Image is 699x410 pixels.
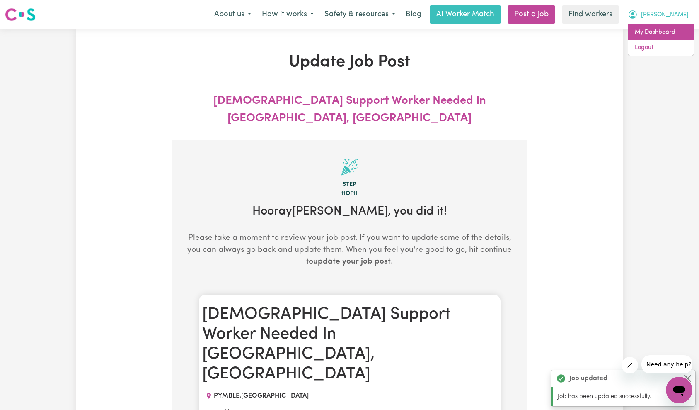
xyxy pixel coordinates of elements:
[5,7,36,22] img: Careseekers logo
[319,6,401,23] button: Safety & resources
[186,180,514,189] div: Step
[214,393,309,399] span: PYMBLE , [GEOGRAPHIC_DATA]
[202,305,497,384] h1: [DEMOGRAPHIC_DATA] Support Worker Needed In [GEOGRAPHIC_DATA], [GEOGRAPHIC_DATA]
[202,391,312,401] div: Job location: PYMBLE, New South Wales
[641,355,692,373] iframe: Message from company
[641,10,689,20] span: [PERSON_NAME]
[622,357,638,373] iframe: Close message
[313,258,391,266] b: update your job post
[628,24,694,40] a: My Dashboard
[683,373,693,383] button: Close
[186,189,514,198] div: 11 of 11
[209,6,256,23] button: About us
[172,52,527,72] h1: Update Job Post
[628,40,694,56] a: Logout
[569,373,607,383] strong: Job updated
[401,5,426,24] a: Blog
[666,377,692,403] iframe: Button to launch messaging window
[172,92,527,127] div: [DEMOGRAPHIC_DATA] Support Worker Needed In [GEOGRAPHIC_DATA], [GEOGRAPHIC_DATA]
[622,6,694,23] button: My Account
[558,392,690,401] p: Job has been updated successfully.
[430,5,501,24] a: AI Worker Match
[256,6,319,23] button: How it works
[562,5,619,24] a: Find workers
[186,205,514,219] h2: Hooray [PERSON_NAME] , you did it!
[508,5,555,24] a: Post a job
[5,5,36,24] a: Careseekers logo
[186,232,514,268] p: Please take a moment to review your job post. If you want to update some of the details, you can ...
[628,24,694,56] div: My Account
